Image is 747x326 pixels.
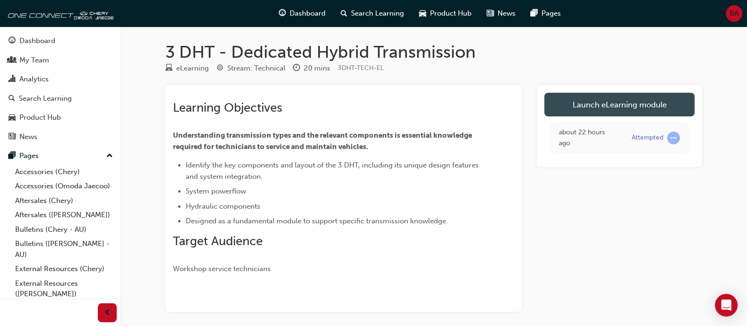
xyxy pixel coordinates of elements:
[9,114,16,122] span: car-icon
[19,150,39,161] div: Pages
[4,70,117,88] a: Analytics
[498,8,515,19] span: News
[430,8,472,19] span: Product Hub
[730,8,738,19] span: BA
[4,52,117,69] a: My Team
[341,8,347,19] span: search-icon
[173,100,282,115] span: Learning Objectives
[338,64,384,72] span: Learning resource code
[9,133,16,141] span: news-icon
[479,4,523,23] a: news-iconNews
[104,307,111,319] span: prev-icon
[351,8,404,19] span: Search Learning
[279,8,286,19] span: guage-icon
[11,194,117,208] a: Aftersales (Chery)
[216,64,223,73] span: target-icon
[173,264,271,273] span: Workshop service technicians
[5,4,113,23] img: oneconnect
[4,109,117,126] a: Product Hub
[11,179,117,194] a: Accessories (Omoda Jaecoo)
[487,8,494,19] span: news-icon
[715,294,738,317] div: Open Intercom Messenger
[11,222,117,237] a: Bulletins (Chery - AU)
[293,62,330,74] div: Duration
[541,8,561,19] span: Pages
[165,42,702,62] h1: 3 DHT - Dedicated Hybrid Transmission
[4,147,117,165] button: Pages
[186,217,448,225] span: Designed as a fundamental module to support specific transmission knowledge.
[9,37,16,45] span: guage-icon
[4,128,117,146] a: News
[11,165,117,179] a: Accessories (Chery)
[165,62,209,74] div: Type
[227,63,285,74] div: Stream: Technical
[632,133,663,142] div: Attempted
[726,5,742,22] button: BA
[419,8,426,19] span: car-icon
[19,74,49,85] div: Analytics
[11,276,117,301] a: External Resources ([PERSON_NAME])
[333,4,412,23] a: search-iconSearch Learning
[544,93,695,116] a: Launch eLearning module
[165,64,172,73] span: learningResourceType_ELEARNING-icon
[19,112,61,123] div: Product Hub
[523,4,568,23] a: pages-iconPages
[186,202,260,211] span: Hydraulic components
[667,132,680,144] span: learningRecordVerb_ATTEMPT-icon
[559,127,618,149] div: Mon Aug 25 2025 09:23:39 GMT+1000 (Australian Eastern Standard Time)
[9,95,15,103] span: search-icon
[9,152,16,160] span: pages-icon
[9,56,16,65] span: people-icon
[271,4,333,23] a: guage-iconDashboard
[9,75,16,84] span: chart-icon
[290,8,326,19] span: Dashboard
[186,161,481,181] span: Identify the key components and layout of the 3 DHT, including its unique design features and sys...
[11,208,117,222] a: Aftersales ([PERSON_NAME])
[412,4,479,23] a: car-iconProduct Hub
[216,62,285,74] div: Stream
[173,131,473,151] span: Understanding transmission types and the relevant components is essential knowledge required for ...
[176,63,209,74] div: eLearning
[293,64,300,73] span: clock-icon
[11,237,117,262] a: Bulletins ([PERSON_NAME] - AU)
[4,30,117,147] button: DashboardMy TeamAnalyticsSearch LearningProduct HubNews
[186,187,246,195] span: System powerflow
[4,32,117,50] a: Dashboard
[106,150,113,162] span: up-icon
[531,8,538,19] span: pages-icon
[11,262,117,276] a: External Resources (Chery)
[304,63,330,74] div: 20 mins
[4,90,117,107] a: Search Learning
[173,234,263,248] span: Target Audience
[19,132,37,142] div: News
[19,35,55,46] div: Dashboard
[19,93,72,104] div: Search Learning
[19,55,49,66] div: My Team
